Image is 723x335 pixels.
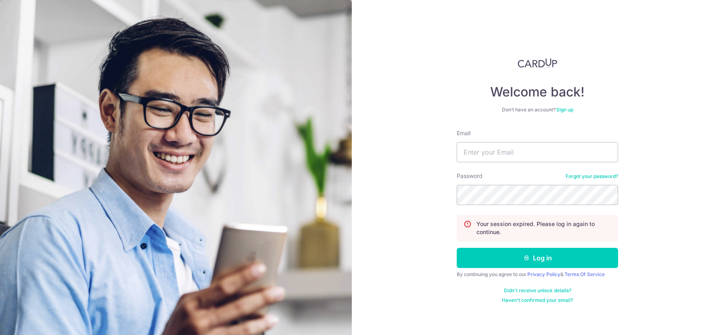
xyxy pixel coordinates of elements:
h4: Welcome back! [457,84,618,100]
input: Enter your Email [457,142,618,162]
a: Terms Of Service [564,271,605,277]
img: CardUp Logo [518,58,557,68]
label: Password [457,172,483,180]
a: Didn't receive unlock details? [504,287,571,294]
a: Haven't confirmed your email? [502,297,573,304]
a: Sign up [556,107,573,113]
div: By continuing you agree to our & [457,271,618,278]
p: Your session expired. Please log in again to continue. [476,220,611,236]
div: Don’t have an account? [457,107,618,113]
label: Email [457,129,470,137]
a: Privacy Policy [527,271,560,277]
button: Log in [457,248,618,268]
a: Forgot your password? [566,173,618,180]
